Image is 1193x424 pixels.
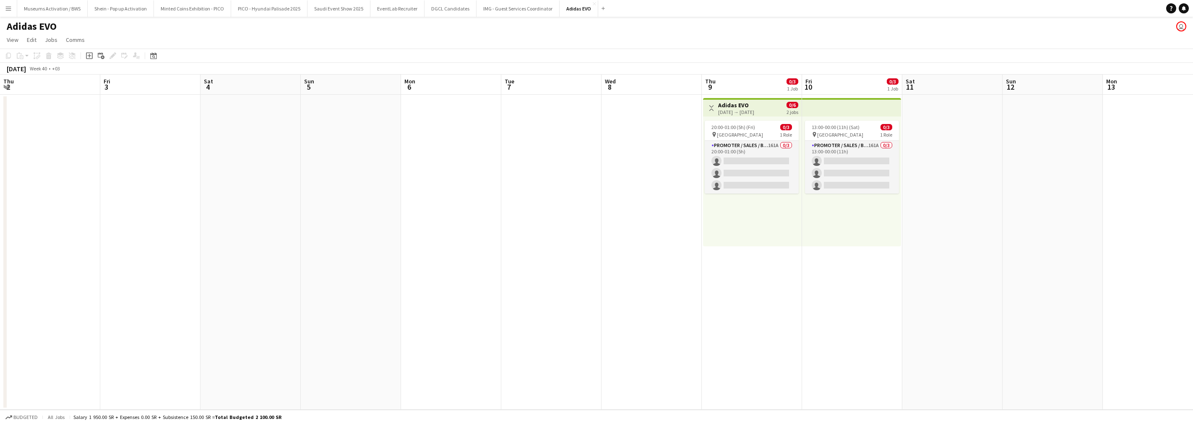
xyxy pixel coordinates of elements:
button: EventLab Recruiter [370,0,425,17]
span: 0/3 [880,124,892,130]
span: 0/6 [787,102,798,108]
a: Edit [23,34,40,45]
span: Week 40 [28,65,49,72]
div: +03 [52,65,60,72]
h3: Adidas EVO [718,101,754,109]
span: View [7,36,18,44]
span: 9 [704,82,716,92]
span: Sat [204,78,213,85]
div: [DATE] → [DATE] [718,109,754,115]
span: 20:00-01:00 (5h) (Fri) [711,124,755,130]
div: 1 Job [887,85,898,92]
span: Wed [605,78,616,85]
a: View [3,34,22,45]
span: [GEOGRAPHIC_DATA] [817,132,863,138]
button: Museums Activation / BWS [17,0,88,17]
button: Adidas EVO [560,0,598,17]
app-user-avatar: Salman AlQurni [1176,21,1186,31]
span: Edit [27,36,36,44]
div: 2 jobs [787,108,798,115]
span: Tue [505,78,514,85]
div: 1 Job [787,85,798,92]
span: 11 [904,82,915,92]
span: Mon [1106,78,1117,85]
app-job-card: 20:00-01:00 (5h) (Fri)0/3 [GEOGRAPHIC_DATA]1 RolePromoter / Sales / Brand Ambassador161A0/320:00-... [705,121,799,194]
span: Mon [404,78,415,85]
span: Thu [705,78,716,85]
span: 1 Role [880,132,892,138]
span: 6 [403,82,415,92]
button: Shein - Pop up Activation [88,0,154,17]
span: 13:00-00:00 (11h) (Sat) [812,124,860,130]
span: 7 [503,82,514,92]
div: [DATE] [7,65,26,73]
h1: Adidas EVO [7,20,57,33]
span: [GEOGRAPHIC_DATA] [717,132,763,138]
span: Sat [906,78,915,85]
span: 0/3 [787,78,798,85]
span: All jobs [46,414,66,420]
span: Fri [104,78,110,85]
span: Fri [805,78,812,85]
button: Minted Coins Exhibition - PICO [154,0,231,17]
span: Total Budgeted 2 100.00 SR [215,414,281,420]
span: Sun [304,78,314,85]
span: 1 Role [780,132,792,138]
button: IMG - Guest Services Coordinator [477,0,560,17]
div: Salary 1 950.00 SR + Expenses 0.00 SR + Subsistence 150.00 SR = [73,414,281,420]
span: Jobs [45,36,57,44]
span: Budgeted [13,414,38,420]
span: 10 [804,82,812,92]
button: PICO - Hyundai Palisade 2025 [231,0,307,17]
span: Comms [66,36,85,44]
span: 2 [2,82,14,92]
span: 8 [604,82,616,92]
span: 12 [1005,82,1016,92]
span: 5 [303,82,314,92]
a: Comms [63,34,88,45]
span: Thu [3,78,14,85]
button: Saudi Event Show 2025 [307,0,370,17]
app-job-card: 13:00-00:00 (11h) (Sat)0/3 [GEOGRAPHIC_DATA]1 RolePromoter / Sales / Brand Ambassador161A0/313:00... [805,121,899,194]
app-card-role: Promoter / Sales / Brand Ambassador161A0/313:00-00:00 (11h) [805,141,899,194]
a: Jobs [42,34,61,45]
span: 0/3 [780,124,792,130]
button: DGCL Candidates [425,0,477,17]
span: 0/3 [887,78,899,85]
span: 4 [203,82,213,92]
span: Sun [1006,78,1016,85]
span: 13 [1105,82,1117,92]
span: 3 [102,82,110,92]
button: Budgeted [4,413,39,422]
app-card-role: Promoter / Sales / Brand Ambassador161A0/320:00-01:00 (5h) [705,141,799,194]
